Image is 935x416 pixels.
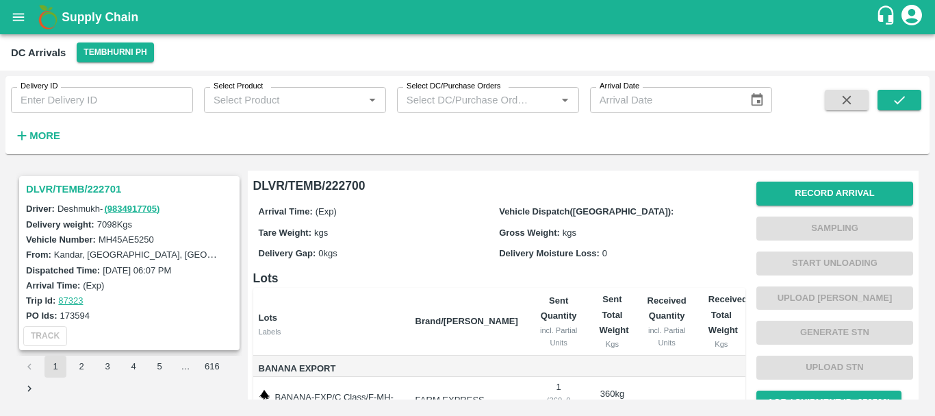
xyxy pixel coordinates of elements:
label: Driver: [26,204,55,214]
div: Labels [259,326,405,338]
label: Arrival Time: [26,280,80,291]
b: Sent Quantity [541,295,577,321]
button: open drawer [3,1,34,33]
span: 0 [602,248,607,258]
a: Supply Chain [62,8,875,27]
button: Go to page 3 [97,356,118,378]
label: 7098 Kgs [97,219,132,230]
label: Kandar, [GEOGRAPHIC_DATA], [GEOGRAPHIC_DATA], [GEOGRAPHIC_DATA], [GEOGRAPHIC_DATA] [54,249,472,260]
div: Kgs [708,338,734,350]
button: Go to page 4 [123,356,144,378]
label: Arrival Time: [259,206,313,217]
img: logo [34,3,62,31]
div: DC Arrivals [11,44,66,62]
input: Arrival Date [590,87,739,113]
label: Delivery ID [21,81,57,92]
h6: DLVR/TEMB/222700 [253,176,745,195]
span: (Exp) [316,206,337,217]
button: Select DC [77,42,153,62]
label: Tare Weight: [259,228,312,238]
button: More [11,124,64,147]
b: Supply Chain [62,10,138,24]
button: Go to page 616 [201,356,224,378]
button: Record Arrival [756,182,913,206]
span: kgs [563,228,576,238]
label: MH45AE5250 [99,234,154,245]
b: Received Total Weight [708,294,747,335]
button: AQR ( Shipment Id: 359500) [756,391,901,415]
a: (9834917705) [104,204,159,214]
span: kgs [314,228,328,238]
label: Dispatched Time: [26,265,100,276]
h3: DLVR/TEMB/222701 [26,180,237,198]
label: Select DC/Purchase Orders [407,81,500,92]
div: incl. Partial Units [540,324,578,350]
input: Enter Delivery ID [11,87,193,113]
label: Trip Id: [26,295,55,306]
b: Lots [259,313,277,323]
label: PO Ids: [26,310,57,321]
button: Go to next page [18,378,40,400]
span: Deshmukh - [57,204,161,214]
b: Brand/[PERSON_NAME] [415,316,518,326]
label: Arrival Date [600,81,639,92]
div: customer-support [875,5,899,29]
button: Open [556,91,574,109]
img: weight [259,389,270,400]
label: Delivery weight: [26,219,94,230]
label: Delivery Moisture Loss: [499,248,600,258]
span: Banana Export [259,361,405,377]
label: [DATE] 06:07 PM [103,265,171,276]
a: 87323 [58,295,83,306]
label: Gross Weight: [499,228,560,238]
div: … [175,360,196,374]
label: Vehicle Number: [26,234,96,245]
span: 0 kgs [318,248,337,258]
nav: pagination navigation [16,356,242,400]
label: 173594 [60,310,90,321]
input: Select Product [208,91,359,109]
b: Received Quantity [648,295,687,321]
button: Go to page 5 [149,356,170,378]
strong: More [29,130,60,141]
h6: Lots [253,269,745,288]
input: Select DC/Purchase Orders [401,91,535,109]
b: Sent Total Weight [599,294,628,335]
label: Select Product [214,81,263,92]
div: Kgs [599,338,625,350]
button: page 1 [44,356,66,378]
button: Open [363,91,381,109]
div: incl. Partial Units [647,324,686,350]
label: (Exp) [83,280,104,291]
label: Vehicle Dispatch([GEOGRAPHIC_DATA]): [499,206,674,217]
div: account of current user [899,3,924,32]
label: From: [26,249,51,260]
button: Choose date [744,87,770,113]
button: Go to page 2 [71,356,92,378]
label: Delivery Gap: [259,248,316,258]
